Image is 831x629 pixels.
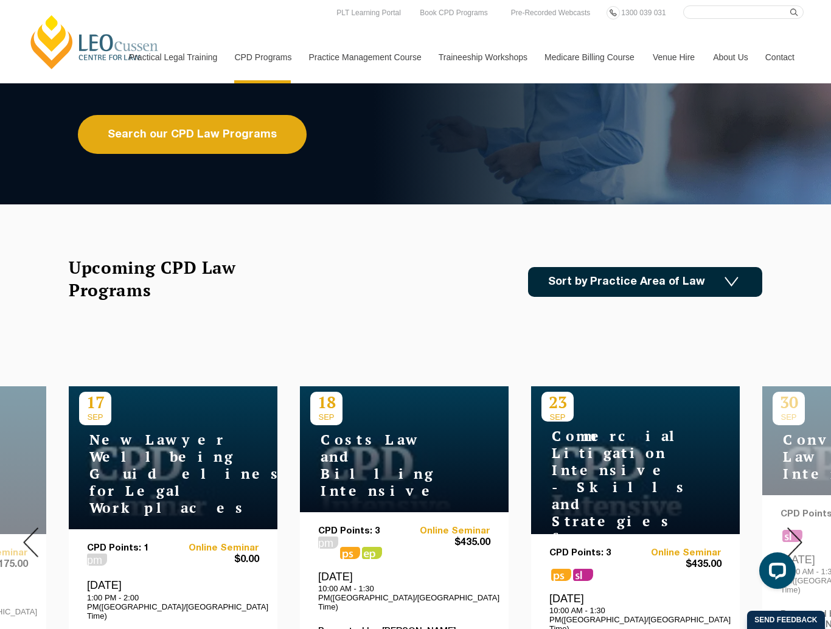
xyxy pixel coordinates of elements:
span: SEP [541,412,574,422]
a: [PERSON_NAME] Centre for Law [27,13,162,71]
a: Sort by Practice Area of Law [528,267,762,297]
p: CPD Points: 1 [87,543,173,554]
iframe: LiveChat chat widget [749,547,801,599]
a: Online Seminar [173,543,260,554]
span: pm [318,537,338,549]
a: Traineeship Workshops [429,31,535,83]
a: Pre-Recorded Webcasts [508,6,594,19]
p: 10:00 AM - 1:30 PM([GEOGRAPHIC_DATA]/[GEOGRAPHIC_DATA] Time) [318,584,490,611]
h4: New Lawyer Wellbeing Guidelines for Legal Workplaces [79,431,231,516]
p: 18 [310,392,342,412]
a: Venue Hire [644,31,704,83]
a: Online Seminar [405,526,491,537]
a: Online Seminar [636,548,722,558]
span: ps [340,547,360,559]
p: 23 [541,392,574,412]
img: Next [787,527,802,557]
span: ps [362,547,382,559]
span: SEP [310,412,342,422]
a: Practice Management Course [300,31,429,83]
span: ps [551,569,571,581]
span: 1300 039 031 [621,9,666,17]
img: Icon [725,277,739,287]
a: Book CPD Programs [417,6,490,19]
a: Search our CPD Law Programs [78,115,307,154]
p: 17 [79,392,111,412]
p: 1:00 PM - 2:00 PM([GEOGRAPHIC_DATA]/[GEOGRAPHIC_DATA] Time) [87,593,259,620]
div: [DATE] [318,570,490,611]
a: Contact [756,31,804,83]
h4: Commercial Litigation Intensive - Skills and Strategies for Success in Commercial Disputes [541,428,694,615]
a: PLT Learning Portal [333,6,404,19]
span: SEP [79,412,111,422]
h2: Upcoming CPD Law Programs [69,256,266,301]
a: CPD Programs [225,31,299,83]
a: Medicare Billing Course [535,31,644,83]
a: 1300 039 031 [618,6,669,19]
img: Prev [23,527,38,557]
p: CPD Points: 3 [549,548,636,558]
div: [DATE] [87,579,259,620]
span: pm [87,554,107,566]
span: $435.00 [636,558,722,571]
span: sl [573,569,593,581]
a: About Us [704,31,756,83]
p: CPD Points: 3 [318,526,405,537]
span: $435.00 [405,537,491,549]
span: $0.00 [173,554,260,566]
a: Practical Legal Training [120,31,226,83]
h4: Costs Law and Billing Intensive [310,431,462,499]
